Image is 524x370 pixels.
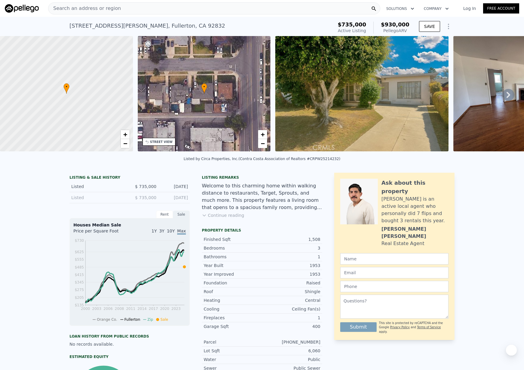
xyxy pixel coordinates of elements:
tspan: $485 [75,265,84,269]
span: + [261,131,265,138]
span: 10Y [167,229,175,233]
span: $930,000 [381,21,409,28]
div: Listed [71,195,125,201]
div: Welcome to this charming home within walking distance to restaurants, Target, Sprouts, and much m... [202,182,322,211]
img: Sale: 169652788 Parcel: 63810228 [275,36,448,151]
input: Name [340,253,448,265]
div: Year Built [204,262,262,268]
div: [DATE] [161,195,188,201]
span: • [201,84,207,89]
div: Property details [202,228,322,233]
span: $ 735,000 [135,195,156,200]
div: Houses Median Sale [73,222,186,228]
div: Water [204,356,262,362]
div: Fireplaces [204,315,262,321]
div: Sale [173,211,190,218]
span: Fullerton [125,317,140,322]
span: − [261,140,265,147]
div: Roof [204,289,262,295]
img: Pellego [5,4,39,13]
span: Search an address or region [48,5,121,12]
tspan: 2017 [149,307,158,311]
div: Rent [156,211,173,218]
tspan: 2020 [160,307,169,311]
input: Email [340,267,448,278]
a: Log In [456,5,483,11]
tspan: 2008 [115,307,124,311]
span: $ 735,000 [135,184,156,189]
div: Ask about this property [381,179,448,196]
div: Heating [204,297,262,303]
div: No records available. [69,341,190,347]
div: Loan history from public records [69,334,190,339]
div: 1953 [262,262,320,268]
tspan: $345 [75,280,84,284]
tspan: 2023 [171,307,181,311]
a: Free Account [483,3,519,14]
a: Privacy Policy [390,326,410,329]
a: Zoom in [121,130,130,139]
tspan: $275 [75,288,84,292]
tspan: 2014 [137,307,147,311]
tspan: $625 [75,250,84,254]
div: Garage Sqft [204,323,262,329]
div: Bathrooms [204,254,262,260]
button: SAVE [419,21,440,32]
button: Solutions [381,3,419,14]
tspan: 2003 [92,307,101,311]
div: Listing remarks [202,175,322,180]
span: • [63,84,69,89]
div: Central [262,297,320,303]
span: Max [177,229,186,235]
div: Pellego ARV [381,28,409,34]
div: Price per Square Foot [73,228,130,238]
div: Parcel [204,339,262,345]
tspan: $415 [75,273,84,277]
span: $735,000 [338,21,366,28]
a: Zoom out [121,139,130,148]
button: Submit [340,322,377,332]
div: Year Improved [204,271,262,277]
div: Listed [71,183,125,190]
div: Lot Sqft [204,348,262,354]
div: Foundation [204,280,262,286]
div: Finished Sqft [204,236,262,242]
div: 400 [262,323,320,329]
span: − [123,140,127,147]
div: Ceiling Fan(s) [262,306,320,312]
div: Public [262,356,320,362]
div: 3 [262,245,320,251]
div: [PHONE_NUMBER] [262,339,320,345]
input: Phone [340,281,448,292]
span: Zip [147,317,153,322]
div: Cooling [204,306,262,312]
div: This site is protected by reCAPTCHA and the Google and apply. [379,321,448,334]
div: Estimated Equity [69,354,190,359]
div: LISTING & SALE HISTORY [69,175,190,181]
tspan: 2011 [126,307,135,311]
div: Raised [262,280,320,286]
a: Terms of Service [417,326,441,329]
div: Bedrooms [204,245,262,251]
div: 6,060 [262,348,320,354]
button: Company [419,3,454,14]
tspan: 2006 [103,307,113,311]
div: 1 [262,254,320,260]
button: Continue reading [202,212,244,218]
div: [STREET_ADDRESS][PERSON_NAME] , Fullerton , CA 92832 [69,22,225,30]
div: [PERSON_NAME] is an active local agent who personally did 7 flips and bought 3 rentals this year. [381,196,448,224]
span: Sale [160,317,168,322]
div: Shingle [262,289,320,295]
div: • [201,83,207,94]
span: 3Y [159,229,164,233]
span: Active Listing [338,28,366,33]
span: + [123,131,127,138]
div: Listed by Circa Properties, Inc. (Contra Costa Association of Realtors #CRPW25214232) [183,157,340,161]
tspan: $555 [75,257,84,262]
div: 1953 [262,271,320,277]
div: 1 [262,315,320,321]
div: Real Estate Agent [381,240,424,247]
span: 1Y [152,229,157,233]
tspan: $205 [75,296,84,300]
tspan: $730 [75,238,84,243]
